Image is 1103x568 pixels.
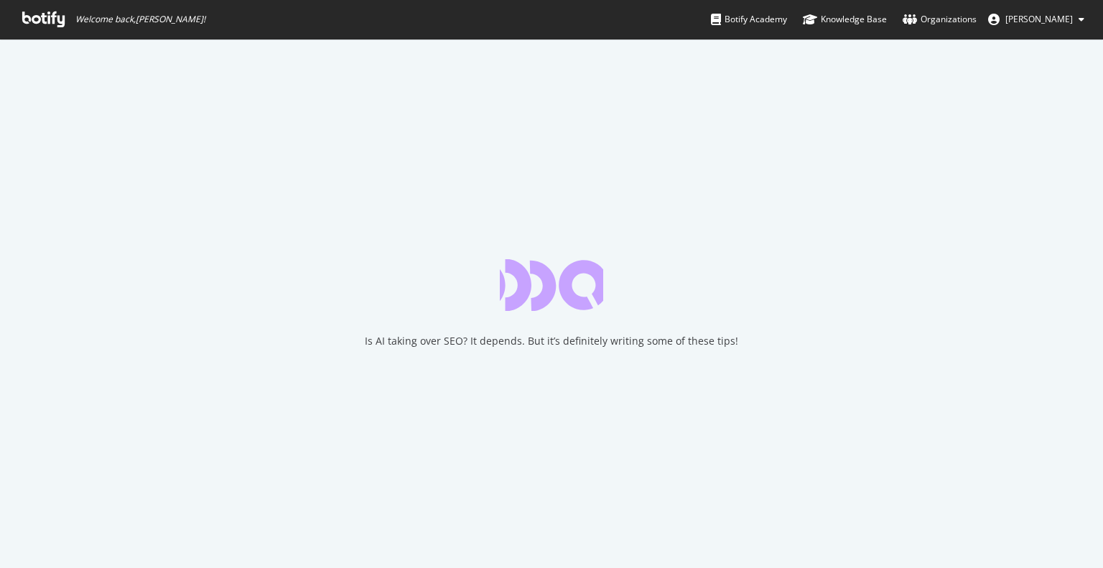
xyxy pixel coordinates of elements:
[365,334,738,348] div: Is AI taking over SEO? It depends. But it’s definitely writing some of these tips!
[1005,13,1073,25] span: Craig Harkins
[803,12,887,27] div: Knowledge Base
[903,12,977,27] div: Organizations
[977,8,1096,31] button: [PERSON_NAME]
[711,12,787,27] div: Botify Academy
[500,259,603,311] div: animation
[75,14,205,25] span: Welcome back, [PERSON_NAME] !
